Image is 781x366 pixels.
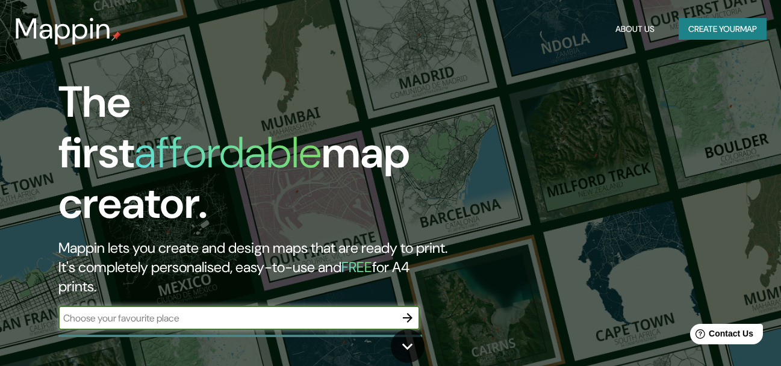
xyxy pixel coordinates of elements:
[58,77,449,238] h1: The first map creator.
[611,18,659,40] button: About Us
[341,258,372,276] h5: FREE
[58,311,396,325] input: Choose your favourite place
[679,18,767,40] button: Create yourmap
[674,319,768,353] iframe: Help widget launcher
[111,31,121,41] img: mappin-pin
[134,125,322,181] h1: affordable
[58,238,449,296] h2: Mappin lets you create and design maps that are ready to print. It's completely personalised, eas...
[14,12,111,46] h3: Mappin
